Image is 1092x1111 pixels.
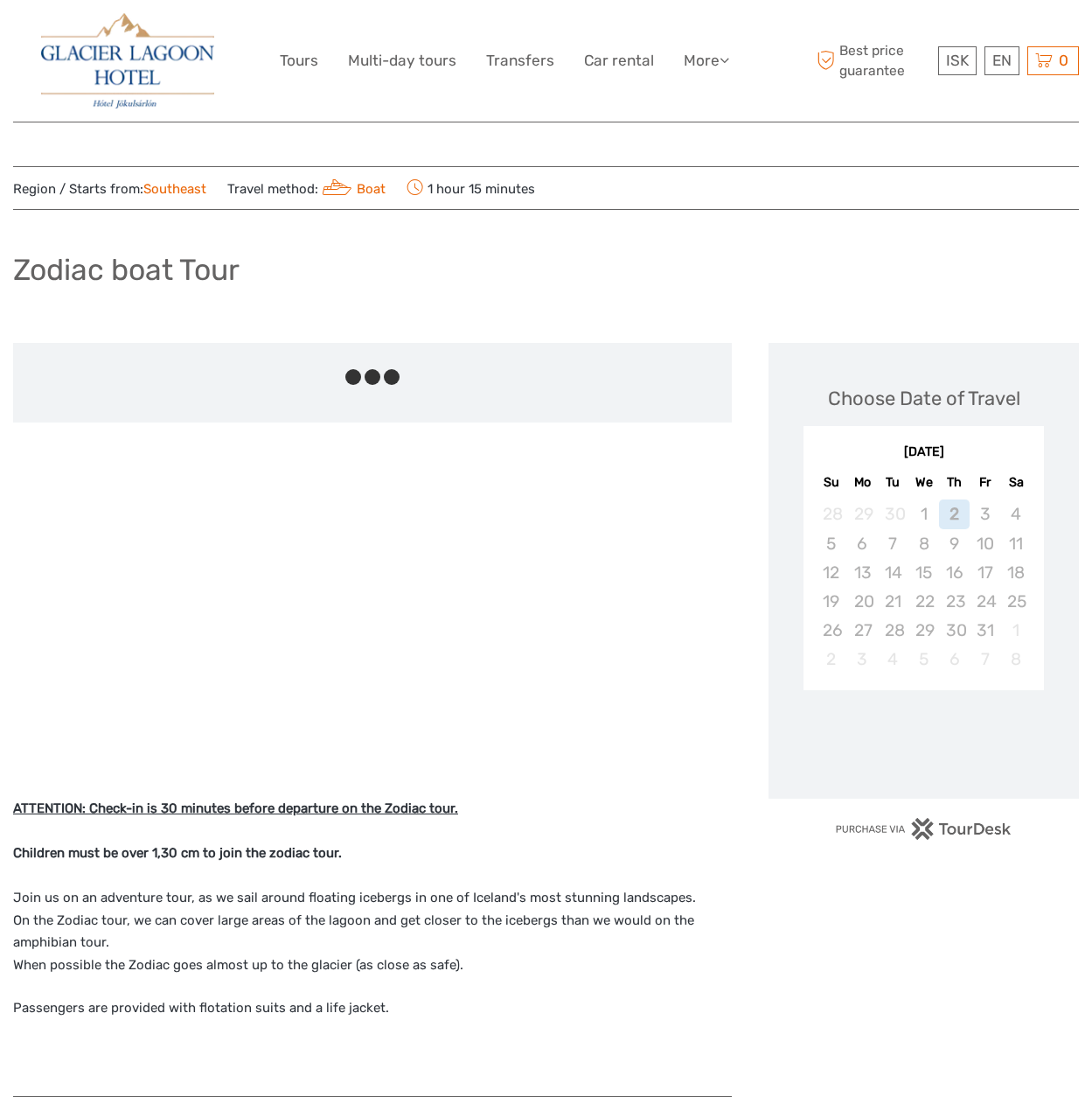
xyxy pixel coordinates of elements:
div: Not available Thursday, October 9th, 2025 [939,529,970,558]
div: Tu [878,471,908,494]
div: Not available Monday, October 27th, 2025 [847,616,878,645]
div: Not available Monday, September 29th, 2025 [847,500,878,528]
div: Not available Saturday, October 25th, 2025 [1000,587,1031,616]
div: Th [939,471,970,494]
div: Not available Tuesday, November 4th, 2025 [878,645,908,674]
a: Multi-day tours [348,48,456,73]
div: Not available Wednesday, October 29th, 2025 [908,616,939,645]
div: Not available Saturday, October 18th, 2025 [1000,558,1031,587]
div: Not available Saturday, October 4th, 2025 [1000,500,1031,528]
div: Not available Monday, October 20th, 2025 [847,587,878,616]
div: Not available Thursday, October 16th, 2025 [939,558,970,587]
div: Not available Monday, November 3rd, 2025 [847,645,878,674]
div: Not available Monday, October 13th, 2025 [847,558,878,587]
div: Not available Thursday, October 23rd, 2025 [939,587,970,616]
div: Not available Monday, October 6th, 2025 [847,529,878,558]
a: Southeast [143,181,206,197]
div: Fr [970,471,1000,494]
div: Not available Saturday, October 11th, 2025 [1000,529,1031,558]
div: EN [984,46,1019,75]
strong: Children must be over 1,30 cm to join the zodiac tour. [13,845,342,861]
div: Not available Saturday, November 8th, 2025 [1000,645,1031,674]
div: Not available Wednesday, November 5th, 2025 [908,645,939,674]
img: PurchaseViaTourDesk.png [835,818,1012,840]
span: 1 hour 15 minutes [407,176,535,200]
div: We [908,471,939,494]
a: Car rental [584,48,654,73]
div: Not available Sunday, October 26th, 2025 [816,616,846,645]
div: Not available Thursday, November 6th, 2025 [939,645,970,674]
div: Not available Sunday, November 2nd, 2025 [816,645,846,674]
div: month 2025-10 [809,500,1038,674]
div: Not available Sunday, September 28th, 2025 [816,500,846,528]
div: Not available Friday, October 17th, 2025 [970,558,1000,587]
span: Best price guarantee [812,41,934,80]
a: Transfers [486,48,554,73]
div: Choose Date of Travel [828,385,1020,412]
div: Not available Friday, October 3rd, 2025 [970,500,1000,528]
div: Not available Friday, October 10th, 2025 [970,529,1000,558]
div: Not available Sunday, October 19th, 2025 [816,587,846,616]
div: Not available Wednesday, October 15th, 2025 [908,558,939,587]
h1: Zodiac boat Tour [13,252,240,288]
div: Not available Saturday, November 1st, 2025 [1000,616,1031,645]
div: Not available Thursday, October 2nd, 2025 [939,500,970,528]
div: Not available Wednesday, October 8th, 2025 [908,529,939,558]
div: Not available Wednesday, October 22nd, 2025 [908,587,939,616]
p: Join us on an adventure tour, as we sail around floating icebergs in one of Iceland's most stunni... [13,798,732,976]
div: Not available Tuesday, September 30th, 2025 [878,500,908,528]
div: Not available Friday, October 24th, 2025 [970,587,1000,616]
div: Su [816,471,846,494]
img: 2790-86ba44ba-e5e5-4a53-8ab7-28051417b7bc_logo_big.jpg [41,13,214,108]
strong: ATTENTION: Check-in is 30 minutes before departure on the Zodiac tour. [13,800,458,816]
span: ISK [946,52,969,69]
span: Travel method: [227,176,386,200]
div: Not available Sunday, October 12th, 2025 [816,558,846,587]
div: Not available Tuesday, October 14th, 2025 [878,558,908,587]
div: Not available Tuesday, October 21st, 2025 [878,587,908,616]
div: Not available Wednesday, October 1st, 2025 [908,500,939,528]
span: Region / Starts from: [13,180,206,199]
div: Sa [1000,471,1031,494]
a: More [684,48,729,73]
div: [DATE] [803,444,1044,462]
div: Not available Friday, October 31st, 2025 [970,616,1000,645]
a: Tours [280,48,318,73]
div: Not available Tuesday, October 7th, 2025 [878,529,908,558]
div: Not available Friday, November 7th, 2025 [970,645,1000,674]
p: Passengers are provided with flotation suits and a life jacket. [13,997,732,1020]
div: Not available Thursday, October 30th, 2025 [939,616,970,645]
div: Not available Sunday, October 5th, 2025 [816,529,846,558]
span: 0 [1056,52,1071,69]
a: Boat [318,181,386,197]
div: Mo [847,471,878,494]
div: Loading... [918,736,929,747]
div: Not available Tuesday, October 28th, 2025 [878,616,908,645]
